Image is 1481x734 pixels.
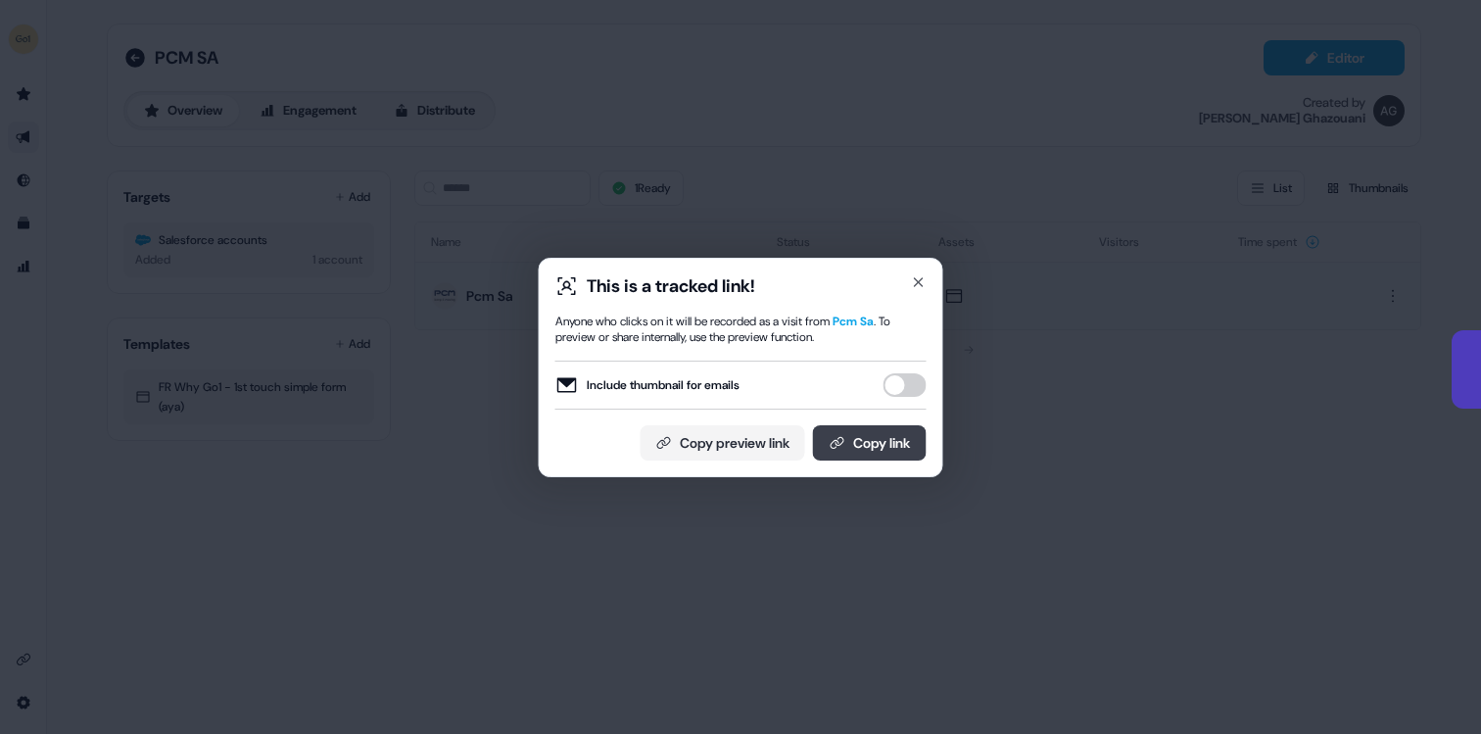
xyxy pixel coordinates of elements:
div: This is a tracked link! [587,274,755,298]
button: Copy preview link [641,425,805,461]
div: Anyone who clicks on it will be recorded as a visit from . To preview or share internally, use th... [555,314,927,345]
label: Include thumbnail for emails [555,373,740,397]
button: Copy link [813,425,927,461]
span: Pcm Sa [833,314,874,329]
